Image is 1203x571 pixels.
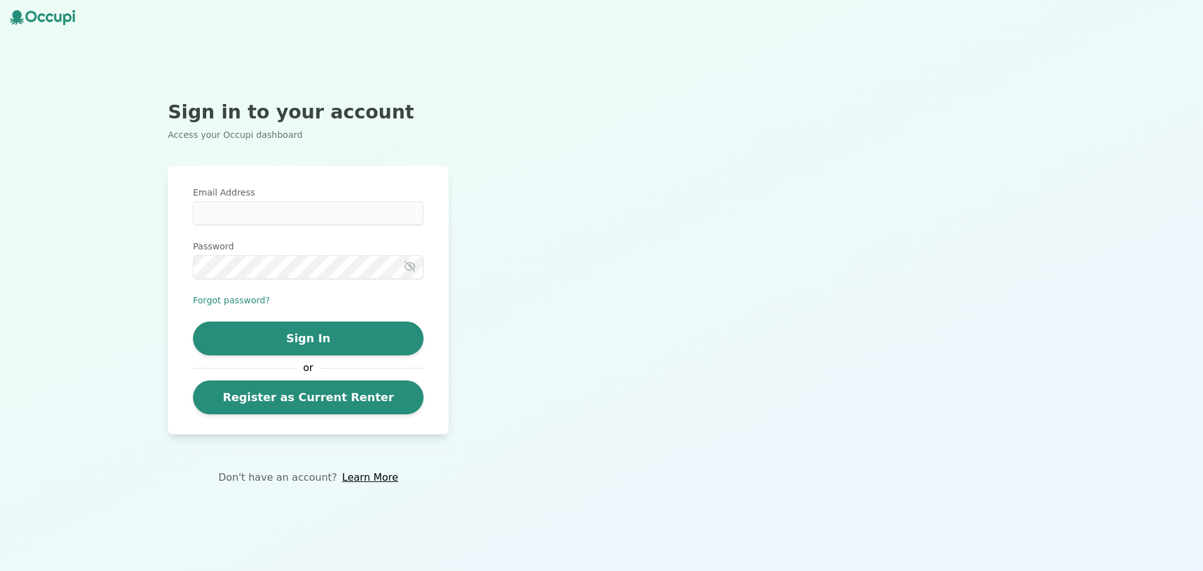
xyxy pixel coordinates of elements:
a: Learn More [342,470,398,485]
label: Password [193,240,424,253]
a: Register as Current Renter [193,380,424,414]
button: Sign In [193,322,424,355]
p: Don't have an account? [218,470,337,485]
span: or [297,360,320,375]
button: Forgot password? [193,294,270,306]
p: Access your Occupi dashboard [168,128,449,141]
h2: Sign in to your account [168,101,449,123]
label: Email Address [193,186,424,199]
